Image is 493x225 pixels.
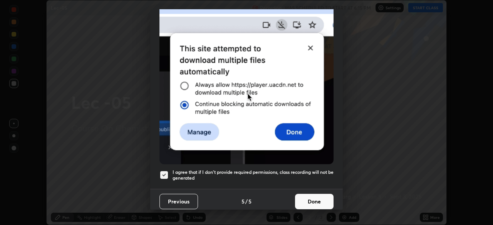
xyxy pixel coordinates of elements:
button: Previous [159,194,198,209]
button: Done [295,194,334,209]
h4: / [245,197,248,205]
h4: 5 [248,197,252,205]
h4: 5 [241,197,245,205]
h5: I agree that if I don't provide required permissions, class recording will not be generated [173,169,334,181]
